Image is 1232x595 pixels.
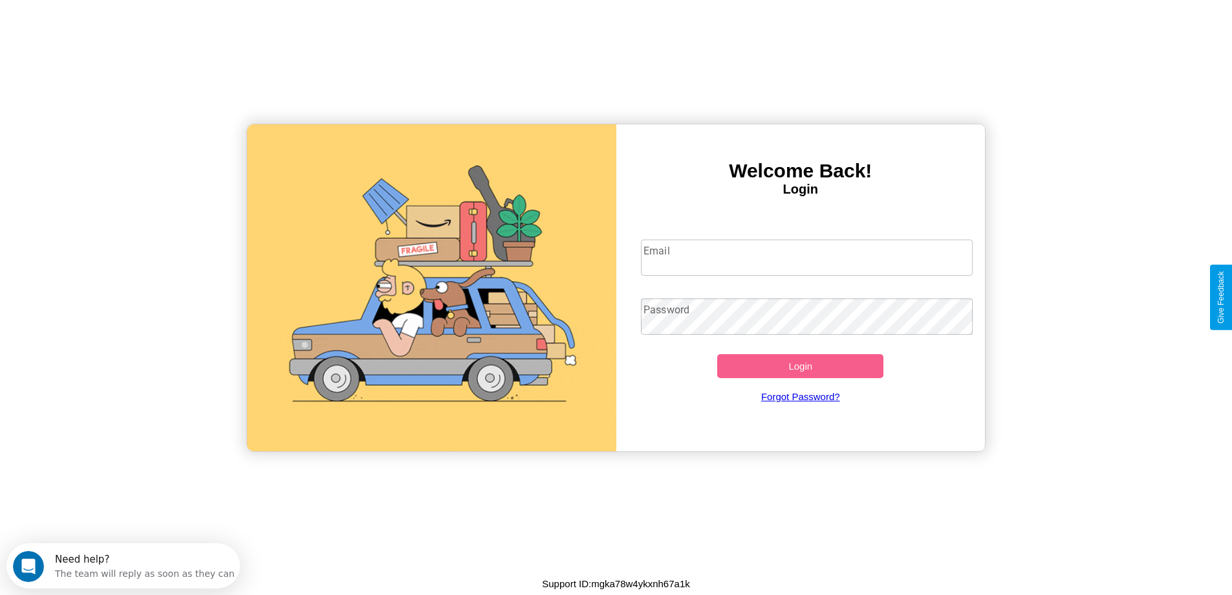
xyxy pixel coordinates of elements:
[717,354,883,378] button: Login
[247,124,616,451] img: gif
[616,160,986,182] h3: Welcome Back!
[542,575,689,592] p: Support ID: mgka78w4ykxnh67a1k
[6,543,240,589] iframe: Intercom live chat discovery launcher
[49,21,228,35] div: The team will reply as soon as they can
[5,5,241,41] div: Open Intercom Messenger
[616,182,986,197] h4: Login
[634,378,966,415] a: Forgot Password?
[13,551,44,582] iframe: Intercom live chat
[1216,271,1226,324] div: Give Feedback
[49,11,228,21] div: Need help?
